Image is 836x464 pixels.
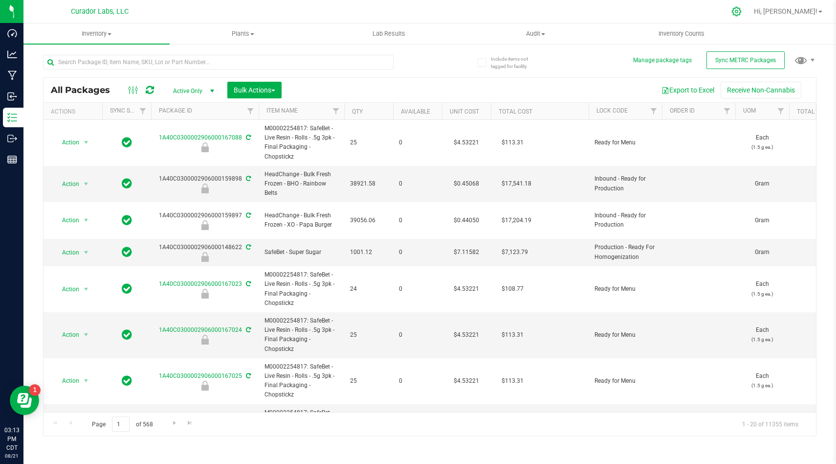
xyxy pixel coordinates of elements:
[167,417,181,430] a: Go to the next page
[7,134,17,143] inline-svg: Outbound
[442,202,491,239] td: $0.44050
[150,252,260,262] div: Production - Ready For Homogenization
[741,289,783,299] p: (1.5 g ea.)
[80,213,92,227] span: select
[170,29,315,38] span: Plants
[112,417,130,432] input: 1
[741,371,783,390] span: Each
[80,246,92,259] span: select
[234,86,275,94] span: Bulk Actions
[350,248,387,257] span: 1001.12
[352,108,363,115] a: Qty
[135,103,151,119] a: Filter
[741,133,783,152] span: Each
[734,417,806,431] span: 1 - 20 of 11355 items
[7,113,17,122] inline-svg: Inventory
[350,179,387,188] span: 38921.58
[53,213,80,227] span: Action
[462,23,608,44] a: Audit
[122,282,132,296] span: In Sync
[23,29,170,38] span: Inventory
[450,108,479,115] a: Unit Cost
[350,330,387,340] span: 25
[743,107,756,114] a: UOM
[442,358,491,404] td: $4.53221
[43,55,394,70] input: Search Package ID, Item Name, SKU, Lot or Part Number...
[159,372,242,379] a: 1A40C0300002906000167025
[122,328,132,342] span: In Sync
[719,103,735,119] a: Filter
[497,282,528,296] span: $108.77
[497,136,528,150] span: $113.31
[7,70,17,80] inline-svg: Manufacturing
[53,328,80,342] span: Action
[4,452,19,460] p: 08/21
[150,184,260,193] div: Inbound - Ready for Production
[244,134,251,141] span: Sync from Compliance System
[53,177,80,191] span: Action
[80,374,92,388] span: select
[10,386,39,415] iframe: Resource center
[399,179,436,188] span: 0
[442,239,491,266] td: $7.11582
[170,23,316,44] a: Plants
[645,29,718,38] span: Inventory Counts
[244,372,251,379] span: Sync from Compliance System
[150,335,260,345] div: Ready for Menu
[7,49,17,59] inline-svg: Analytics
[442,312,491,358] td: $4.53221
[596,107,628,114] a: Lock Code
[609,23,755,44] a: Inventory Counts
[721,82,801,98] button: Receive Non-Cannabis
[150,174,260,193] div: 1A40C0300002906000159898
[773,103,789,119] a: Filter
[741,335,783,344] p: (1.5 g ea.)
[53,374,80,388] span: Action
[7,28,17,38] inline-svg: Dashboard
[51,85,120,95] span: All Packages
[442,404,491,450] td: $4.53221
[633,56,692,65] button: Manage package tags
[53,246,80,259] span: Action
[594,330,656,340] span: Ready for Menu
[4,426,19,452] p: 03:13 PM CDT
[594,376,656,386] span: Ready for Menu
[497,213,536,228] span: $17,204.19
[264,362,338,400] span: M00002254817: SafeBet - Live Resin - Rolls - .5g 3pk - Final Packaging - Chopstickz
[122,213,132,227] span: In Sync
[655,82,721,98] button: Export to Excel
[594,138,656,147] span: Ready for Menu
[264,408,338,446] span: M00002254817: SafeBet - Live Resin - Rolls - .5g 3pk - Final Packaging - Chopstickz
[399,284,436,294] span: 0
[150,211,260,230] div: 1A40C0300002906000159897
[350,216,387,225] span: 39056.06
[350,138,387,147] span: 25
[264,170,338,198] span: HeadChange - Bulk Fresh Frozen - BHO - Rainbow Belts
[594,174,656,193] span: Inbound - Ready for Production
[244,175,251,182] span: Sync from Compliance System
[499,108,532,115] a: Total Cost
[741,325,783,344] span: Each
[497,177,536,191] span: $17,541.18
[399,248,436,257] span: 0
[741,142,783,152] p: (1.5 g ea.)
[497,374,528,388] span: $113.31
[497,328,528,342] span: $113.31
[399,216,436,225] span: 0
[244,212,251,219] span: Sync from Compliance System
[80,136,92,149] span: select
[741,216,783,225] span: Gram
[159,280,242,287] a: 1A40C0300002906000167023
[462,29,608,38] span: Audit
[401,108,430,115] a: Available
[264,248,338,257] span: SafeBet - Super Sugar
[754,7,817,15] span: Hi, [PERSON_NAME]!
[741,248,783,257] span: Gram
[80,177,92,191] span: select
[350,376,387,386] span: 25
[71,7,129,16] span: Curador Labs, LLC
[399,330,436,340] span: 0
[497,245,533,259] span: $7,123.79
[706,51,785,69] button: Sync METRC Packages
